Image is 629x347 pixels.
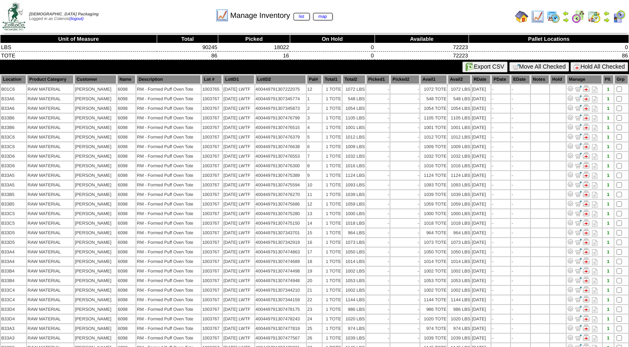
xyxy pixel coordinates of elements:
[583,219,590,226] img: Manage Hold
[323,104,342,113] td: 1 TOTE
[583,258,590,264] img: Manage Hold
[255,133,306,141] td: 400449791307476379
[390,85,419,94] td: -
[323,94,342,103] td: 1 TOTE
[583,124,590,130] img: Manage Hold
[1,75,26,84] th: Location
[255,114,306,122] td: 400449791307476799
[343,152,365,161] td: 1032 LBS
[1,94,26,103] td: B33A6
[117,75,136,84] th: Name
[307,142,322,151] td: 6
[74,114,116,122] td: [PERSON_NAME]
[466,63,474,71] img: excel.gif
[491,133,510,141] td: -
[117,142,136,151] td: 6098
[567,296,574,302] img: Adjust
[567,124,574,130] img: Adjust
[567,286,574,293] img: Adjust
[390,142,419,151] td: -
[117,114,136,122] td: 6098
[230,11,333,20] span: Manage Inventory
[74,133,116,141] td: [PERSON_NAME]
[583,162,590,169] img: Manage Hold
[307,133,322,141] td: 5
[567,104,574,111] img: Adjust
[117,133,136,141] td: 6098
[603,144,614,149] div: 1
[290,35,375,43] th: On Hold
[575,248,582,255] img: Move
[575,258,582,264] img: Move
[603,135,614,140] div: 1
[567,277,574,283] img: Adjust
[603,106,614,111] div: 1
[583,210,590,216] img: Manage Hold
[27,85,74,94] td: RAW MATERIAL
[448,114,471,122] td: 1105 LBS
[29,12,99,17] span: [DEMOGRAPHIC_DATA] Packaging
[74,123,116,132] td: [PERSON_NAME]
[491,123,510,132] td: -
[592,87,597,93] i: Note
[136,85,201,94] td: RM - Formed Puff Oven Tote
[366,114,390,122] td: -
[255,123,306,132] td: 400449791307476515
[575,267,582,274] img: Move
[567,238,574,245] img: Adjust
[448,85,471,94] td: 1072 LBS
[343,133,365,141] td: 1012 LBS
[511,114,530,122] td: -
[448,123,471,132] td: 1001 LBS
[223,75,254,84] th: LotID1
[547,10,560,23] img: calendarprod.gif
[471,85,491,94] td: [DATE]
[567,85,574,92] img: Adjust
[469,43,629,52] td: 0
[575,171,582,178] img: Move
[218,52,290,60] td: 16
[27,142,74,151] td: RAW MATERIAL
[511,75,530,84] th: EDate
[562,17,569,23] img: arrowright.gif
[202,152,222,161] td: 1003767
[343,142,365,151] td: 1009 LBS
[567,171,574,178] img: Adjust
[136,104,201,113] td: RM - Formed Puff Oven Tote
[420,133,447,141] td: 1012 TOTE
[583,334,590,341] img: Manage Hold
[511,142,530,151] td: -
[583,238,590,245] img: Manage Hold
[583,229,590,235] img: Manage Hold
[575,143,582,149] img: Move
[603,17,610,23] img: arrowright.gif
[567,152,574,159] img: Adjust
[583,277,590,283] img: Manage Hold
[390,114,419,122] td: -
[420,85,447,94] td: 1072 TOTE
[491,94,510,103] td: -
[471,142,491,151] td: [DATE]
[366,94,390,103] td: -
[448,142,471,151] td: 1009 LBS
[575,277,582,283] img: Move
[583,95,590,102] img: Manage Hold
[343,123,365,132] td: 1001 LBS
[572,10,585,23] img: calendarblend.gif
[1,133,26,141] td: B33C6
[202,75,222,84] th: Lot #
[471,123,491,132] td: [DATE]
[567,305,574,312] img: Adjust
[1,114,26,122] td: B33B6
[513,64,519,70] img: cart.gif
[255,94,306,103] td: 400449791307345774
[420,94,447,103] td: 548 TOTE
[471,75,491,84] th: RDate
[136,75,201,84] th: Description
[27,133,74,141] td: RAW MATERIAL
[366,152,390,161] td: -
[583,171,590,178] img: Manage Hold
[575,315,582,322] img: Move
[575,229,582,235] img: Move
[575,85,582,92] img: Move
